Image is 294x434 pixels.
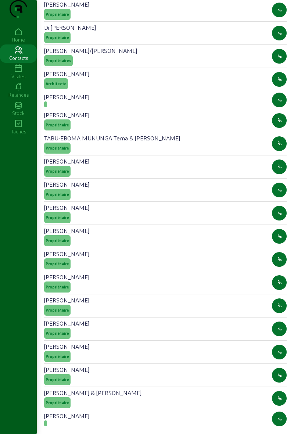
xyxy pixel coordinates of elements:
cam-list-title: [PERSON_NAME] [44,204,89,211]
cam-list-title: [PERSON_NAME] [44,343,89,350]
span: Propriétaire [46,400,69,405]
cam-list-title: [PERSON_NAME] [44,297,89,304]
span: Propriétaire [46,192,69,197]
span: Propriétaire [46,331,69,336]
span: Propriétaires [46,58,71,63]
span: Architecte [46,81,67,86]
cam-list-title: [PERSON_NAME] [44,366,89,373]
span: Propriétaire [46,261,69,266]
span: Propriétaire [46,122,69,128]
span: Propriétaire [46,215,69,220]
span: Propriétaire [46,238,69,243]
cam-list-title: [PERSON_NAME]/[PERSON_NAME] [44,47,137,54]
span: Propriétaire [46,354,69,359]
span: Propriétaire [46,146,69,151]
cam-list-title: [PERSON_NAME] [44,70,89,77]
cam-list-title: [PERSON_NAME] [44,1,89,8]
cam-list-title: [PERSON_NAME] [44,250,89,257]
cam-list-title: [PERSON_NAME] [44,227,89,234]
cam-list-title: [PERSON_NAME] [44,93,89,100]
cam-list-title: [PERSON_NAME] [44,181,89,188]
span: Propriétaire [46,12,69,17]
cam-list-title: TABU-EBOMA MUNUNGA Tema & [PERSON_NAME] [44,134,180,141]
span: Propriétaire [46,284,69,290]
span: Propriétaire [46,35,69,40]
span: Propriétaire [46,377,69,382]
cam-list-title: Di [PERSON_NAME] [44,24,96,31]
cam-list-title: [PERSON_NAME] [44,111,89,118]
cam-list-title: [PERSON_NAME] [44,158,89,165]
span: Propriétaire [46,169,69,174]
cam-list-title: [PERSON_NAME] [44,412,89,419]
cam-list-title: [PERSON_NAME] [44,273,89,280]
cam-list-title: [PERSON_NAME] [44,320,89,327]
cam-list-title: [PERSON_NAME] & [PERSON_NAME] [44,389,141,396]
span: Propriétaire [46,308,69,313]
